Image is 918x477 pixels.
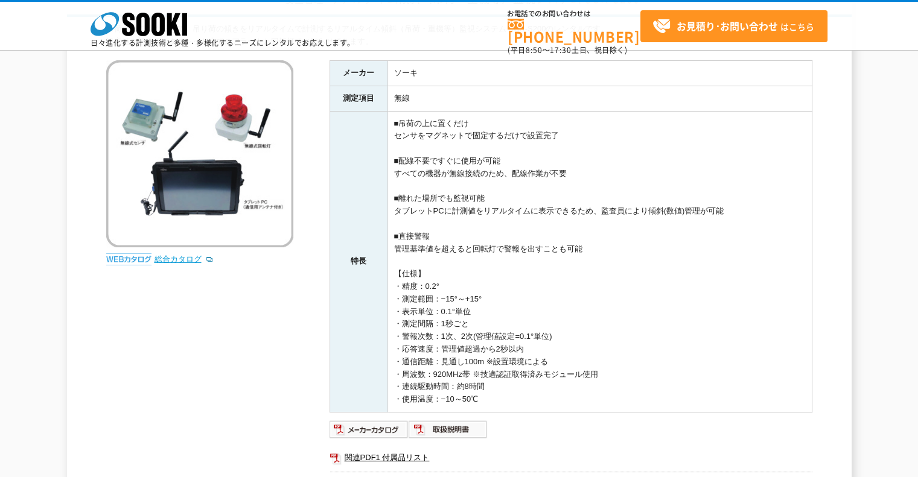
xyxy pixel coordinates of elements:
span: お電話でのお問い合わせは [508,10,640,17]
td: 無線 [387,86,812,111]
img: webカタログ [106,253,151,265]
a: [PHONE_NUMBER] [508,19,640,43]
a: 総合カタログ [155,254,214,264]
td: ■吊荷の上に置くだけ センサをマグネットで固定するだけで設置完了 ■配線不要ですぐに使用が可能 すべての機器が無線接続のため、配線作業が不要 ■離れた場所でも監視可能 タブレットPCに計測値をリ... [387,111,812,412]
th: 特長 [330,111,387,412]
a: 関連PDF1 付属品リスト [330,450,812,466]
a: 取扱説明書 [409,428,488,437]
strong: お見積り･お問い合わせ [677,19,778,33]
th: 測定項目 [330,86,387,111]
p: 日々進化する計測技術と多種・多様化するニーズにレンタルでお応えします。 [91,39,355,46]
img: メーカーカタログ [330,420,409,439]
a: メーカーカタログ [330,428,409,437]
td: ソーキ [387,60,812,86]
img: リアルタイム傾斜（吊荷・重機等）監視システム SOK-S200 [106,60,293,247]
span: 17:30 [550,45,572,55]
span: 8:50 [526,45,543,55]
span: はこちら [652,17,814,36]
span: (平日 ～ 土日、祝日除く) [508,45,627,55]
img: 取扱説明書 [409,420,488,439]
th: メーカー [330,60,387,86]
a: お見積り･お問い合わせはこちら [640,10,827,42]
